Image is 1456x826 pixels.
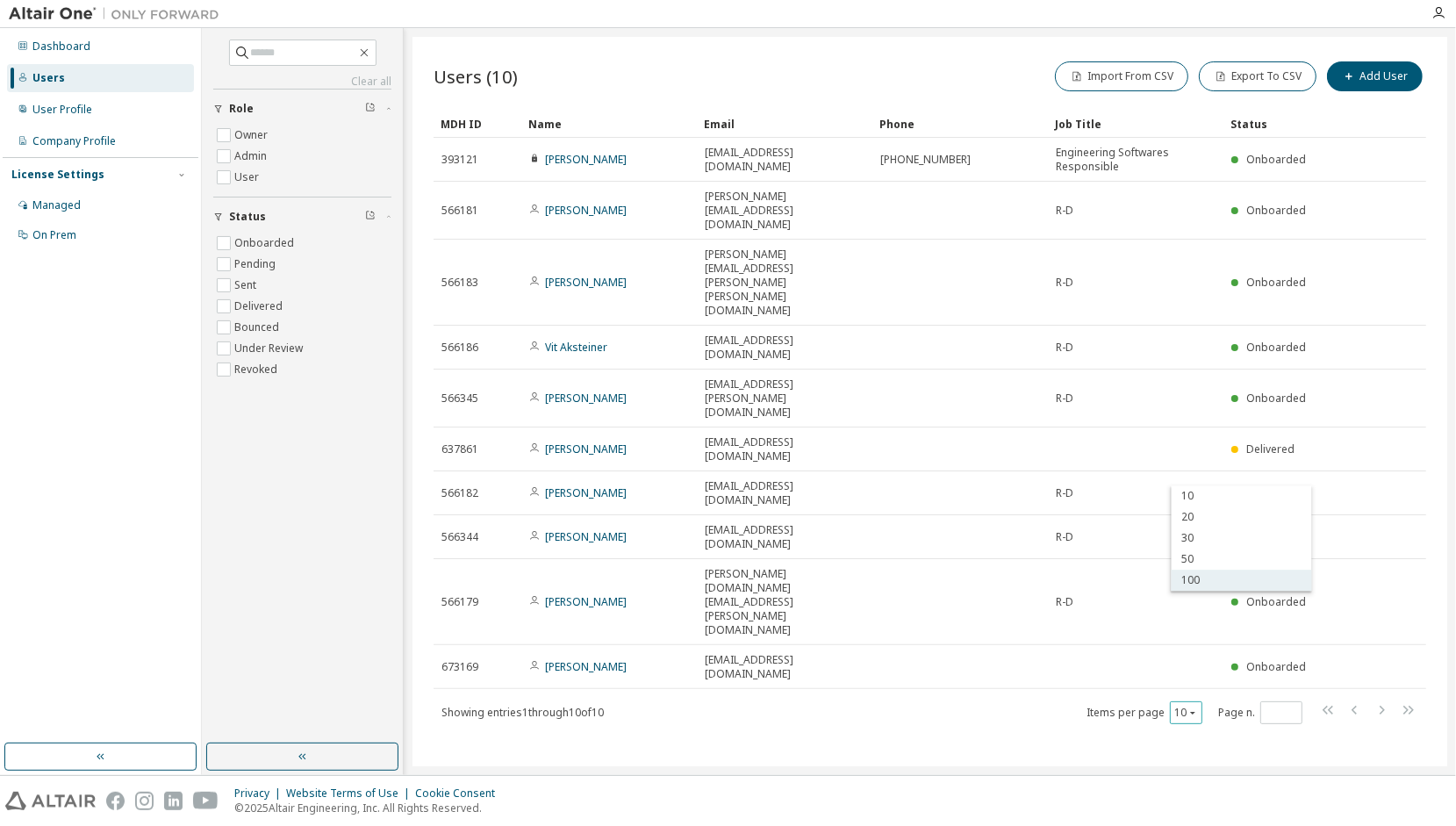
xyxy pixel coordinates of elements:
span: R-D [1056,486,1073,500]
span: Delivered [1246,442,1295,456]
a: [PERSON_NAME] [545,203,627,218]
div: Website Terms of Use [286,786,415,801]
span: [PERSON_NAME][EMAIL_ADDRESS][PERSON_NAME][PERSON_NAME][DOMAIN_NAME] [705,248,864,318]
span: Onboarded [1246,152,1306,167]
button: Export To CSV [1199,61,1316,91]
div: Dashboard [32,40,90,54]
div: On Prem [32,228,76,242]
span: Onboarded [1246,340,1306,355]
div: 10 [1172,485,1312,506]
span: Role [229,102,254,116]
span: [EMAIL_ADDRESS][DOMAIN_NAME] [705,523,864,551]
label: Sent [234,275,260,296]
div: Status [1230,110,1335,138]
label: Delivered [234,296,286,317]
span: Onboarded [1246,391,1306,406]
span: Engineering Softwares Responsible [1056,146,1216,174]
span: R-D [1056,341,1073,355]
a: [PERSON_NAME] [545,594,627,609]
span: R-D [1056,204,1073,218]
span: R-D [1056,276,1073,290]
span: Page n. [1218,701,1302,724]
a: [PERSON_NAME] [545,442,627,456]
img: instagram.svg [135,792,154,810]
span: Status [229,210,266,224]
span: Clear filter [365,210,376,224]
span: 566179 [441,595,478,609]
label: Revoked [234,359,281,380]
div: License Settings [11,168,104,182]
span: 637861 [441,442,478,456]
label: User [234,167,262,188]
span: R-D [1056,530,1073,544]
a: [PERSON_NAME] [545,391,627,406]
img: youtube.svg [193,792,219,810]
button: 10 [1174,706,1198,720]
span: R-D [1056,595,1073,609]
a: Vit Aksteiner [545,340,607,355]
span: 673169 [441,660,478,674]
label: Pending [234,254,279,275]
div: 50 [1172,549,1312,570]
span: [EMAIL_ADDRESS][DOMAIN_NAME] [705,334,864,362]
span: [PERSON_NAME][DOMAIN_NAME][EMAIL_ADDRESS][PERSON_NAME][DOMAIN_NAME] [705,567,864,637]
img: facebook.svg [106,792,125,810]
span: Items per page [1087,701,1202,724]
button: Status [213,198,391,236]
label: Owner [234,125,271,146]
span: Onboarded [1246,203,1306,218]
div: Managed [32,198,81,212]
div: 100 [1172,570,1312,591]
div: MDH ID [441,110,514,138]
p: © 2025 Altair Engineering, Inc. All Rights Reserved. [234,801,506,815]
span: [EMAIL_ADDRESS][PERSON_NAME][DOMAIN_NAME] [705,377,864,420]
span: [EMAIL_ADDRESS][DOMAIN_NAME] [705,146,864,174]
span: [EMAIL_ADDRESS][DOMAIN_NAME] [705,435,864,463]
span: 393121 [441,153,478,167]
a: [PERSON_NAME] [545,485,627,500]
span: Showing entries 1 through 10 of 10 [441,705,604,720]
div: Name [528,110,690,138]
label: Admin [234,146,270,167]
label: Under Review [234,338,306,359]
div: Privacy [234,786,286,801]
div: Users [32,71,65,85]
div: 20 [1172,506,1312,528]
a: [PERSON_NAME] [545,529,627,544]
img: linkedin.svg [164,792,183,810]
div: User Profile [32,103,92,117]
span: Onboarded [1246,275,1306,290]
span: [PHONE_NUMBER] [880,153,971,167]
a: [PERSON_NAME] [545,275,627,290]
div: Company Profile [32,134,116,148]
label: Onboarded [234,233,298,254]
span: R-D [1056,391,1073,406]
button: Add User [1327,61,1423,91]
button: Role [213,90,391,128]
span: [EMAIL_ADDRESS][DOMAIN_NAME] [705,479,864,507]
div: Job Title [1055,110,1216,138]
div: 30 [1172,528,1312,549]
span: [PERSON_NAME][EMAIL_ADDRESS][DOMAIN_NAME] [705,190,864,232]
a: [PERSON_NAME] [545,659,627,674]
label: Bounced [234,317,283,338]
span: 566186 [441,341,478,355]
span: 566181 [441,204,478,218]
span: 566345 [441,391,478,406]
button: Import From CSV [1055,61,1188,91]
img: altair_logo.svg [5,792,96,810]
span: Clear filter [365,102,376,116]
div: Phone [879,110,1041,138]
div: Cookie Consent [415,786,506,801]
div: Email [704,110,865,138]
span: 566344 [441,530,478,544]
span: 566182 [441,486,478,500]
span: Onboarded [1246,594,1306,609]
span: 566183 [441,276,478,290]
span: [EMAIL_ADDRESS][DOMAIN_NAME] [705,653,864,681]
span: Users (10) [434,64,518,89]
span: Onboarded [1246,659,1306,674]
img: Altair One [9,5,228,23]
a: [PERSON_NAME] [545,152,627,167]
a: Clear all [213,75,391,89]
